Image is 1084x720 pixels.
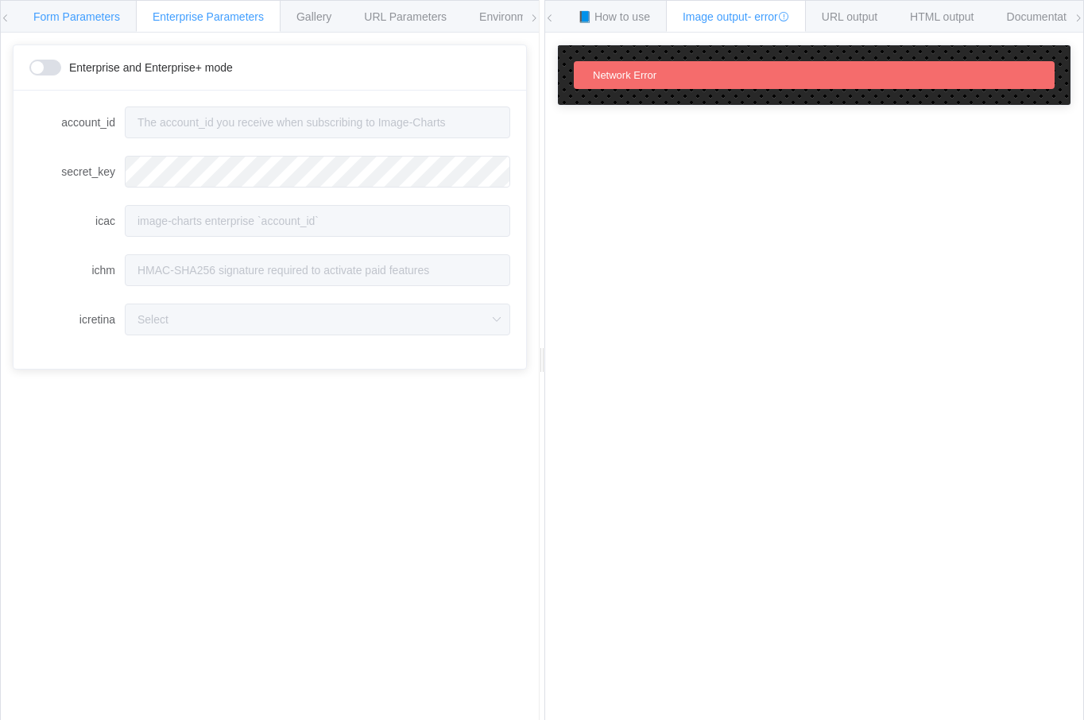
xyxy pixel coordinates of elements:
[29,205,125,237] label: icac
[69,62,233,73] span: Enterprise and Enterprise+ mode
[29,254,125,286] label: ichm
[910,10,974,23] span: HTML output
[153,10,264,23] span: Enterprise Parameters
[125,254,510,286] input: HMAC-SHA256 signature required to activate paid features
[593,69,656,81] span: Network Error
[578,10,650,23] span: 📘 How to use
[33,10,120,23] span: Form Parameters
[822,10,877,23] span: URL output
[29,304,125,335] label: icretina
[125,106,510,138] input: The account_id you receive when subscribing to Image-Charts
[683,10,789,23] span: Image output
[29,106,125,138] label: account_id
[1007,10,1082,23] span: Documentation
[125,304,510,335] input: Select
[364,10,447,23] span: URL Parameters
[479,10,548,23] span: Environments
[29,156,125,188] label: secret_key
[296,10,331,23] span: Gallery
[748,10,789,23] span: - error
[125,205,510,237] input: image-charts enterprise `account_id`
